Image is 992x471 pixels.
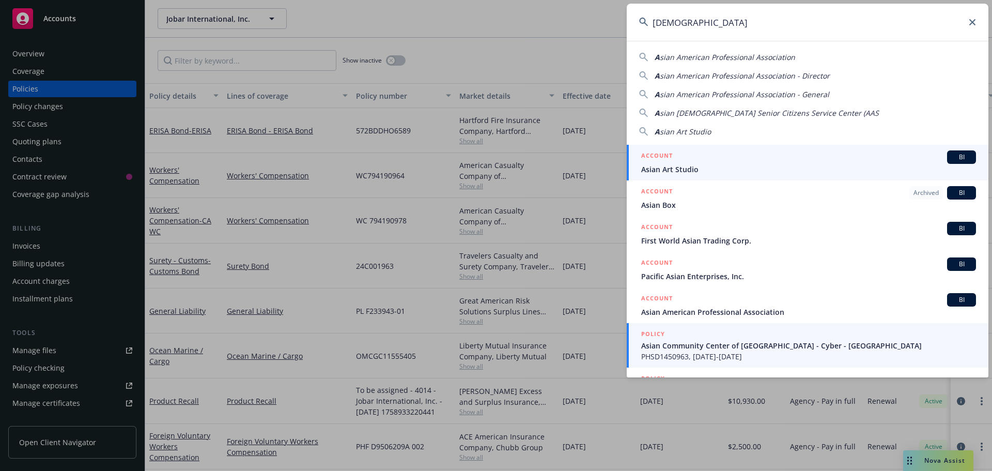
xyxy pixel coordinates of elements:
input: Search... [627,4,988,41]
a: ACCOUNTBIFirst World Asian Trading Corp. [627,216,988,252]
a: ACCOUNTBIAsian Art Studio [627,145,988,180]
h5: POLICY [641,329,665,339]
span: Asian American Professional Association [641,307,976,317]
span: BI [951,224,972,233]
span: Asian Community Center of [GEOGRAPHIC_DATA] - Cyber - [GEOGRAPHIC_DATA] [641,340,976,351]
span: BI [951,188,972,197]
span: A [655,127,660,136]
span: sian American Professional Association [660,52,795,62]
a: ACCOUNTBIPacific Asian Enterprises, Inc. [627,252,988,287]
a: ACCOUNTBIAsian American Professional Association [627,287,988,323]
span: Pacific Asian Enterprises, Inc. [641,271,976,282]
span: sian American Professional Association - General [660,89,829,99]
h5: ACCOUNT [641,150,673,163]
h5: ACCOUNT [641,222,673,234]
span: BI [951,153,972,162]
span: BI [951,260,972,269]
h5: ACCOUNT [641,257,673,270]
span: PHSD1450963, [DATE]-[DATE] [641,351,976,362]
span: Asian Box [641,200,976,210]
h5: ACCOUNT [641,186,673,199]
span: First World Asian Trading Corp. [641,235,976,246]
h5: ACCOUNT [641,293,673,306]
a: POLICYAsian Community Center of [GEOGRAPHIC_DATA] - Cyber - [GEOGRAPHIC_DATA]PHSD1450963, [DATE]-... [627,323,988,368]
span: sian Art Studio [660,127,711,136]
span: A [655,52,660,62]
span: Archived [913,188,939,197]
h5: POLICY [641,373,665,384]
span: A [655,89,660,99]
span: sian [DEMOGRAPHIC_DATA] Senior Citizens Service Center (AAS [660,108,879,118]
a: ACCOUNTArchivedBIAsian Box [627,180,988,216]
span: sian American Professional Association - Director [660,71,830,81]
span: Asian Art Studio [641,164,976,175]
span: A [655,71,660,81]
a: POLICY [627,368,988,412]
span: A [655,108,660,118]
span: BI [951,295,972,305]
